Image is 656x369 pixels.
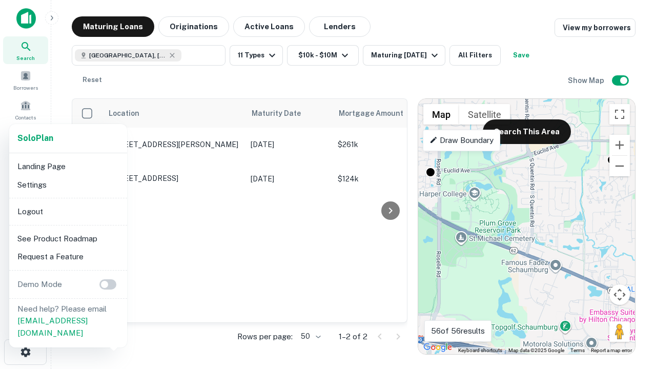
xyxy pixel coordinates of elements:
[13,230,123,248] li: See Product Roadmap
[13,157,123,176] li: Landing Page
[13,202,123,221] li: Logout
[605,287,656,336] iframe: Chat Widget
[17,133,53,143] strong: Solo Plan
[17,303,119,339] p: Need help? Please email
[13,278,66,291] p: Demo Mode
[17,316,88,337] a: [EMAIL_ADDRESS][DOMAIN_NAME]
[17,132,53,145] a: SoloPlan
[13,176,123,194] li: Settings
[13,248,123,266] li: Request a Feature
